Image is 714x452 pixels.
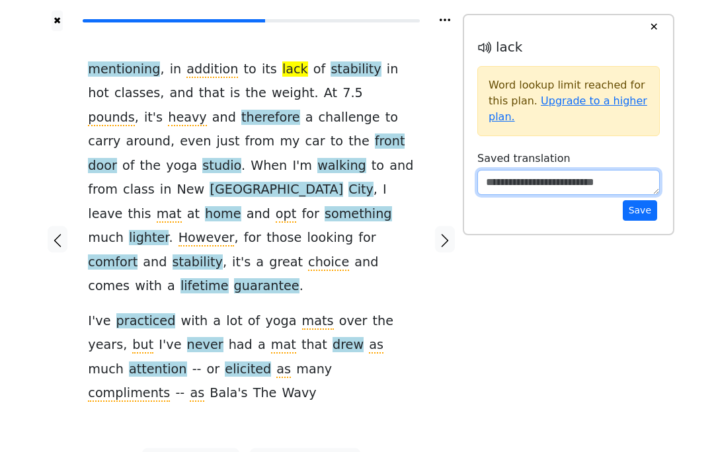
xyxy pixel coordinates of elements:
[383,182,387,198] span: I
[262,61,277,78] span: its
[333,337,364,354] span: drew
[245,85,266,102] span: the
[126,133,171,150] span: around
[372,158,384,174] span: to
[144,110,153,126] span: it
[52,11,63,31] button: ✖
[205,206,241,223] span: home
[153,110,156,126] span: '
[358,230,376,246] span: for
[265,313,296,330] span: yoga
[123,182,155,198] span: class
[173,254,223,271] span: stability
[225,361,271,378] span: elicited
[385,110,398,126] span: to
[180,278,229,295] span: lifetime
[156,110,163,126] span: s
[272,85,315,102] span: weight
[241,158,245,174] span: .
[88,133,120,150] span: carry
[354,254,378,271] span: and
[234,230,238,246] span: ,
[387,61,399,78] span: in
[489,94,647,123] a: Upgrade to a higher plan.
[159,337,163,354] span: I
[92,313,95,330] span: '
[269,254,303,271] span: great
[88,313,92,330] span: I
[296,361,332,378] span: many
[350,85,354,102] span: .
[313,61,326,78] span: of
[166,337,181,354] span: ve
[180,313,208,330] span: with
[88,230,124,246] span: much
[140,158,161,174] span: the
[348,182,374,198] span: City
[292,158,296,174] span: I
[166,158,197,174] span: yoga
[355,85,363,102] span: 5
[216,133,239,150] span: just
[135,278,162,295] span: with
[114,85,160,102] span: classes
[88,385,170,402] span: compliments
[258,337,266,354] span: a
[135,110,139,126] span: ,
[308,254,349,271] span: choice
[207,361,220,378] span: or
[266,230,301,246] span: those
[305,110,313,126] span: a
[122,158,135,174] span: of
[248,313,260,330] span: of
[315,85,319,102] span: .
[256,254,264,271] span: a
[116,313,176,330] span: practiced
[477,152,660,165] h6: Saved translation
[244,230,261,246] span: for
[88,158,117,174] span: door
[477,66,660,136] div: Word lookup limit reached for this plan.
[317,158,366,174] span: walking
[178,230,235,246] span: However
[187,337,223,354] span: never
[342,85,350,102] span: 7
[88,337,123,354] span: years
[234,278,299,295] span: guarantee
[331,61,381,78] span: stability
[129,361,187,378] span: attention
[339,313,368,330] span: over
[324,85,337,102] span: At
[299,278,303,295] span: .
[299,158,312,174] span: m
[301,206,319,223] span: for
[143,254,167,271] span: and
[301,337,327,354] span: that
[167,278,175,295] span: a
[88,85,108,102] span: hot
[192,361,202,378] span: --
[160,182,172,198] span: in
[237,385,241,402] span: '
[241,385,248,402] span: s
[389,158,413,174] span: and
[212,110,236,126] span: and
[223,254,227,271] span: ,
[170,85,194,102] span: and
[95,313,110,330] span: ve
[210,385,237,402] span: Bala
[276,361,291,378] span: as
[373,313,394,330] span: the
[202,158,241,174] span: studio
[296,158,299,174] span: '
[241,110,300,126] span: therefore
[232,254,241,271] span: it
[641,15,666,39] button: ✕
[477,39,660,56] h5: lack
[307,230,353,246] span: looking
[88,361,124,378] span: much
[348,133,370,150] span: the
[171,133,175,150] span: ,
[88,110,134,126] span: pounds
[88,61,160,78] span: mentioning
